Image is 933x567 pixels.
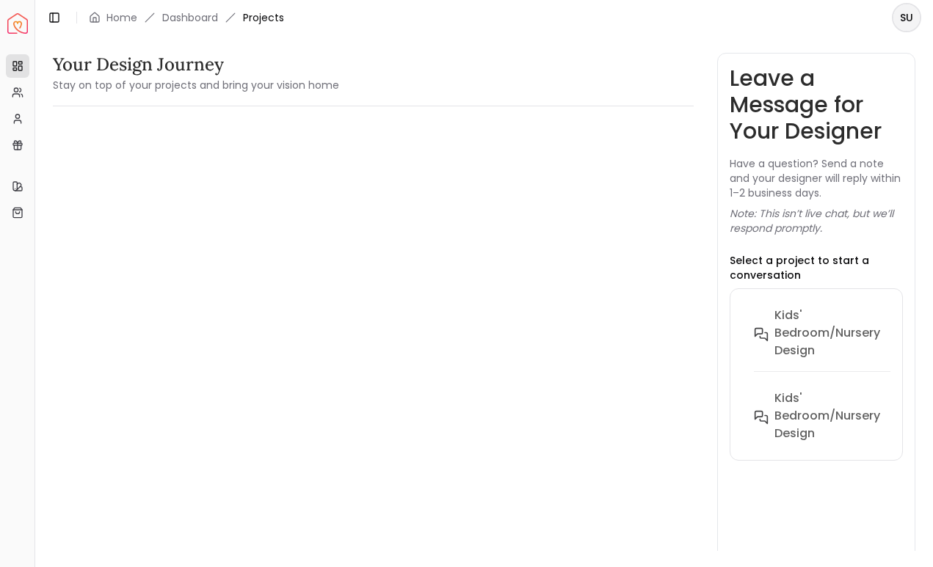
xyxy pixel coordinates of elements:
img: Spacejoy Logo [7,13,28,34]
span: Projects [243,10,284,25]
h6: Kids' Bedroom/Nursery design [774,307,880,359]
button: Kids' Bedroom/Nursery Design [742,384,915,448]
a: Spacejoy [7,13,28,34]
h3: Leave a Message for Your Designer [730,65,903,145]
p: Note: This isn’t live chat, but we’ll respond promptly. [730,206,903,235]
a: Dashboard [162,10,218,25]
button: SU [892,3,921,32]
button: Kids' Bedroom/Nursery design [742,301,915,384]
nav: breadcrumb [89,10,284,25]
a: Home [106,10,137,25]
h3: Your Design Journey [53,53,339,76]
small: Stay on top of your projects and bring your vision home [53,78,339,92]
p: Select a project to start a conversation [730,253,903,282]
p: Have a question? Send a note and your designer will reply within 1–2 business days. [730,156,903,200]
h6: Kids' Bedroom/Nursery Design [774,389,880,442]
span: SU [893,4,920,31]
